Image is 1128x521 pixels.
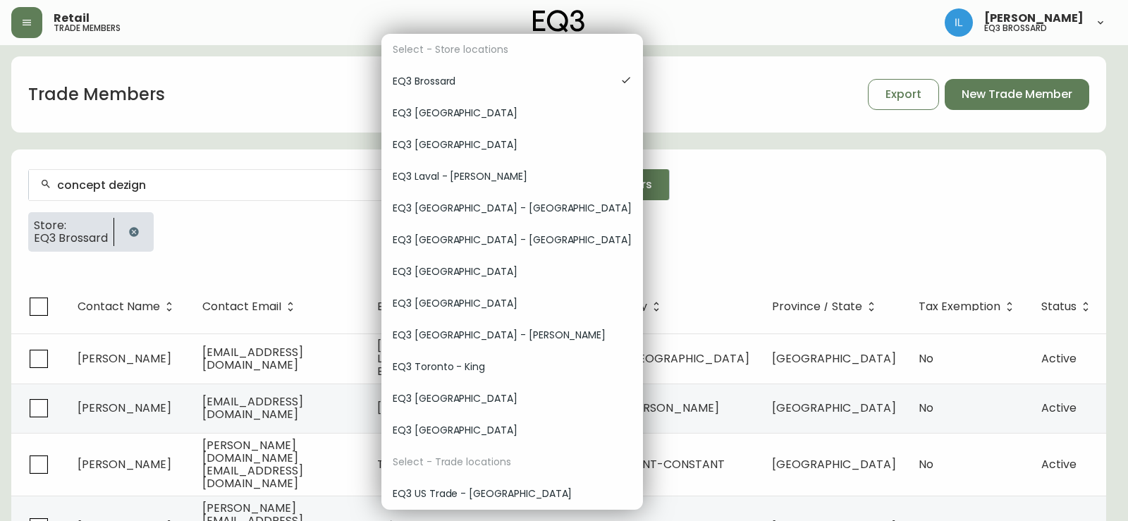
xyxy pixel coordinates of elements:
[393,391,632,406] span: EQ3 [GEOGRAPHIC_DATA]
[393,486,632,501] span: EQ3 US Trade - [GEOGRAPHIC_DATA]
[381,319,643,351] div: EQ3 [GEOGRAPHIC_DATA] - [PERSON_NAME]
[393,360,632,374] span: EQ3 Toronto - King
[381,129,643,161] div: EQ3 [GEOGRAPHIC_DATA]
[393,106,632,121] span: EQ3 [GEOGRAPHIC_DATA]
[393,264,632,279] span: EQ3 [GEOGRAPHIC_DATA]
[381,478,643,510] div: EQ3 US Trade - [GEOGRAPHIC_DATA]
[393,296,632,311] span: EQ3 [GEOGRAPHIC_DATA]
[381,383,643,415] div: EQ3 [GEOGRAPHIC_DATA]
[381,288,643,319] div: EQ3 [GEOGRAPHIC_DATA]
[381,224,643,256] div: EQ3 [GEOGRAPHIC_DATA] - [GEOGRAPHIC_DATA]
[393,423,632,438] span: EQ3 [GEOGRAPHIC_DATA]
[381,161,643,192] div: EQ3 Laval - [PERSON_NAME]
[381,256,643,288] div: EQ3 [GEOGRAPHIC_DATA]
[381,66,643,97] div: EQ3 Brossard
[381,97,643,129] div: EQ3 [GEOGRAPHIC_DATA]
[393,201,632,216] span: EQ3 [GEOGRAPHIC_DATA] - [GEOGRAPHIC_DATA]
[381,351,643,383] div: EQ3 Toronto - King
[393,74,609,89] span: EQ3 Brossard
[393,169,632,184] span: EQ3 Laval - [PERSON_NAME]
[393,233,632,247] span: EQ3 [GEOGRAPHIC_DATA] - [GEOGRAPHIC_DATA]
[393,328,632,343] span: EQ3 [GEOGRAPHIC_DATA] - [PERSON_NAME]
[381,415,643,446] div: EQ3 [GEOGRAPHIC_DATA]
[381,192,643,224] div: EQ3 [GEOGRAPHIC_DATA] - [GEOGRAPHIC_DATA]
[393,137,632,152] span: EQ3 [GEOGRAPHIC_DATA]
